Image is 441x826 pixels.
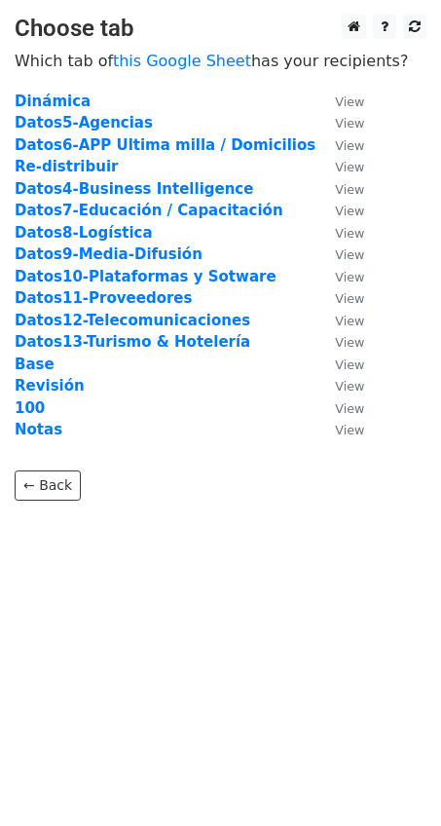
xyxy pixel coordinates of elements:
a: View [315,202,364,219]
p: Which tab of has your recipients? [15,51,426,71]
a: View [315,289,364,307]
a: View [315,268,364,285]
a: Datos6-APP Ultima milla / Domicilios [15,136,315,154]
small: View [335,247,364,262]
a: View [315,224,364,242]
a: View [315,158,364,175]
small: View [335,116,364,131]
small: View [335,270,364,284]
small: View [335,204,364,218]
a: View [315,245,364,263]
a: View [315,333,364,351]
small: View [335,357,364,372]
a: Datos13-Turismo & Hotelería [15,333,250,351]
small: View [335,160,364,174]
small: View [335,226,364,241]
a: Notas [15,421,62,438]
a: Datos4-Business Intelligence [15,180,253,198]
a: View [315,93,364,110]
a: View [315,377,364,394]
small: View [335,291,364,306]
a: View [315,356,364,373]
a: Datos11-Proveedores [15,289,192,307]
a: this Google Sheet [113,52,251,70]
small: View [335,94,364,109]
small: View [335,379,364,394]
a: Datos8-Logística [15,224,153,242]
a: View [315,312,364,329]
a: Datos5-Agencias [15,114,153,131]
a: Datos9-Media-Difusión [15,245,202,263]
a: View [315,421,364,438]
a: Datos10-Plataformas y Sotware [15,268,276,285]
a: Datos12-Telecomunicaciones [15,312,250,329]
a: Dinámica [15,93,91,110]
a: ← Back [15,470,81,501]
small: View [335,182,364,197]
a: View [315,114,364,131]
small: View [335,138,364,153]
small: View [335,401,364,416]
a: 100 [15,399,45,417]
h3: Choose tab [15,15,426,43]
a: Base [15,356,55,373]
small: View [335,314,364,328]
a: Revisión [15,377,85,394]
small: View [335,335,364,350]
small: View [335,423,364,437]
a: View [315,399,364,417]
a: View [315,136,364,154]
a: Datos7-Educación / Capacitación [15,202,283,219]
a: Re-distribuir [15,158,118,175]
a: View [315,180,364,198]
